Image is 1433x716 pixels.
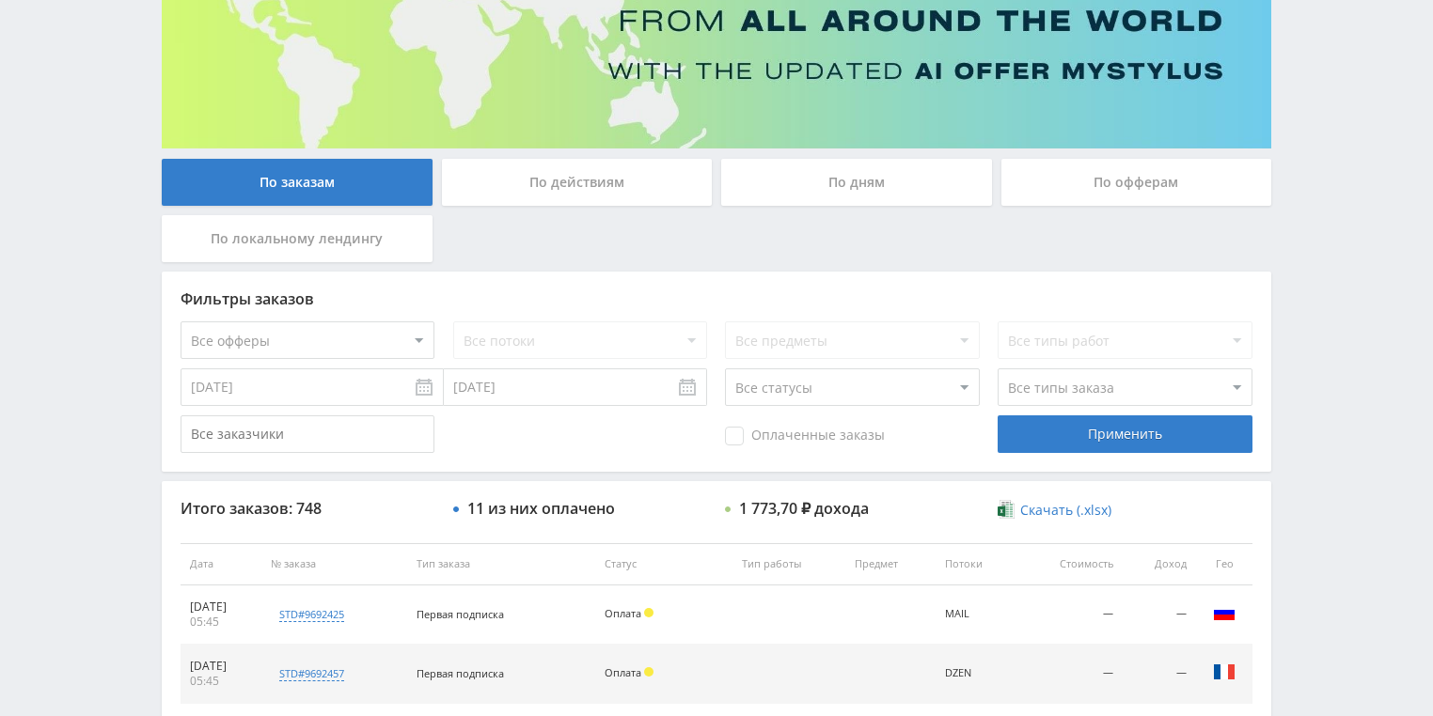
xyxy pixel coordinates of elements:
[595,543,732,585] th: Статус
[1001,159,1272,206] div: По офферам
[442,159,713,206] div: По действиям
[190,674,252,689] div: 05:45
[1213,601,1236,624] img: rus.png
[998,415,1252,453] div: Применить
[417,666,504,680] span: Первая подписка
[998,501,1110,520] a: Скачать (.xlsx)
[467,500,615,517] div: 11 из них оплачено
[1123,543,1196,585] th: Доход
[190,615,252,630] div: 05:45
[845,543,936,585] th: Предмет
[279,607,344,622] div: std#9692425
[190,599,252,615] div: [DATE]
[1020,503,1111,518] span: Скачать (.xlsx)
[732,543,845,585] th: Тип работы
[407,543,595,585] th: Тип заказа
[1123,645,1196,704] td: —
[1017,543,1123,585] th: Стоимость
[417,607,504,621] span: Первая подписка
[739,500,869,517] div: 1 773,70 ₽ дохода
[1196,543,1252,585] th: Гео
[181,415,434,453] input: Все заказчики
[605,606,641,620] span: Оплата
[1213,661,1236,683] img: fra.png
[181,290,1252,307] div: Фильтры заказов
[936,543,1017,585] th: Потоки
[725,427,885,445] span: Оплаченные заказы
[945,667,1008,679] div: DZEN
[1017,645,1123,704] td: —
[721,159,992,206] div: По дням
[644,608,654,617] span: Холд
[1017,585,1123,645] td: —
[181,500,434,517] div: Итого заказов: 748
[605,665,641,679] span: Оплата
[261,543,407,585] th: № заказа
[190,659,252,674] div: [DATE]
[181,543,261,585] th: Дата
[998,500,1014,519] img: xlsx
[1123,585,1196,645] td: —
[162,215,433,262] div: По локальному лендингу
[279,666,344,681] div: std#9692457
[162,159,433,206] div: По заказам
[945,608,1008,620] div: MAIL
[644,667,654,677] span: Холд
